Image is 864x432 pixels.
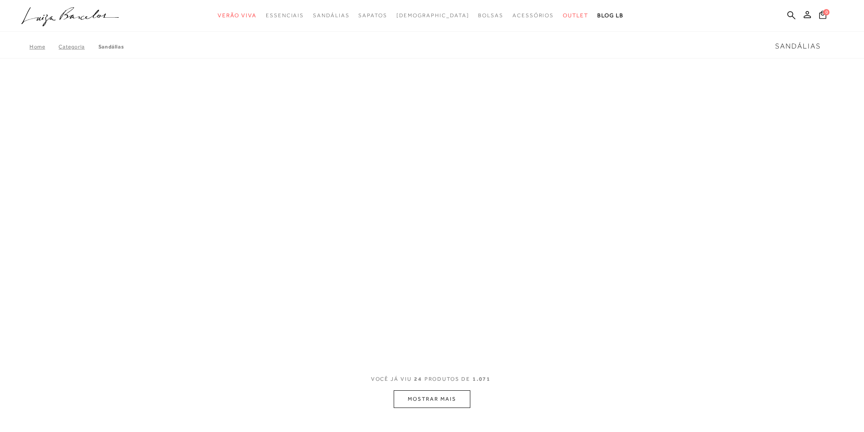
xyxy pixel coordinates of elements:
a: categoryNavScreenReaderText [266,7,304,24]
span: [DEMOGRAPHIC_DATA] [396,12,469,19]
span: 0 [823,9,830,15]
span: Verão Viva [218,12,257,19]
span: Essenciais [266,12,304,19]
a: categoryNavScreenReaderText [218,7,257,24]
a: categoryNavScreenReaderText [513,7,554,24]
span: Sapatos [358,12,387,19]
span: 24 [414,376,422,382]
span: Outlet [563,12,588,19]
a: Home [29,44,59,50]
span: Sandálias [313,12,349,19]
span: 1.071 [473,376,491,382]
a: categoryNavScreenReaderText [358,7,387,24]
span: Bolsas [478,12,503,19]
span: Sandálias [775,42,821,50]
span: VOCÊ JÁ VIU PRODUTOS DE [371,376,493,382]
a: categoryNavScreenReaderText [313,7,349,24]
a: Sandálias [98,44,124,50]
span: BLOG LB [597,12,624,19]
a: categoryNavScreenReaderText [563,7,588,24]
span: Acessórios [513,12,554,19]
a: Categoria [59,44,98,50]
a: BLOG LB [597,7,624,24]
a: noSubCategoriesText [396,7,469,24]
a: categoryNavScreenReaderText [478,7,503,24]
button: 0 [816,10,829,22]
button: MOSTRAR MAIS [394,390,470,408]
